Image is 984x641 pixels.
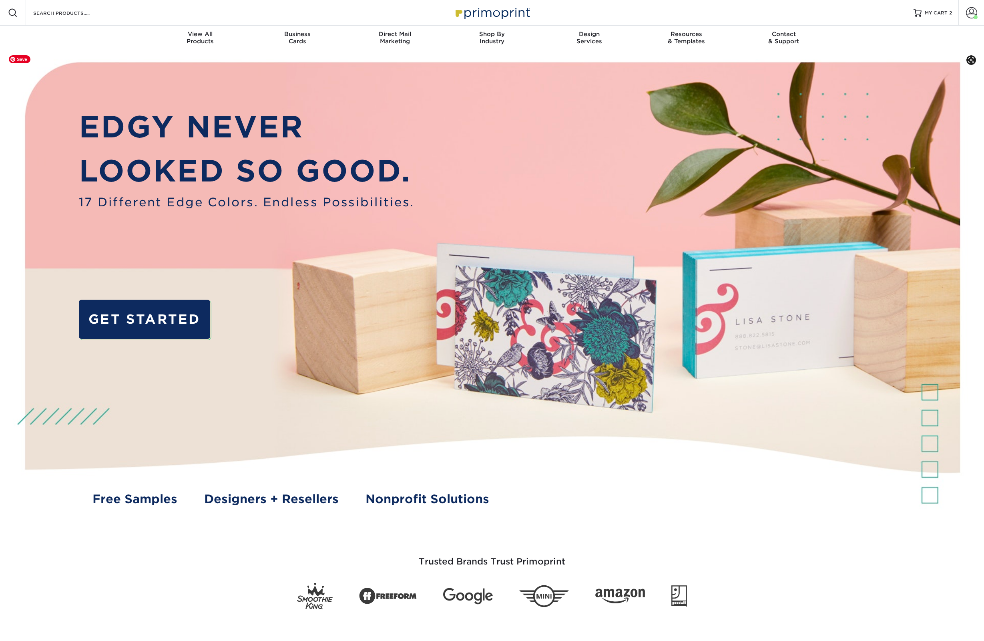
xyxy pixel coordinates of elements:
img: Freeform [359,583,417,609]
iframe: Google Customer Reviews [2,617,68,638]
a: Nonprofit Solutions [365,490,489,508]
a: Shop ByIndustry [444,26,541,51]
div: Services [540,30,638,45]
a: Direct MailMarketing [346,26,444,51]
img: Smoothie King [297,583,333,609]
span: Design [540,30,638,38]
div: Cards [249,30,346,45]
div: Products [152,30,249,45]
div: & Templates [638,30,735,45]
span: Resources [638,30,735,38]
a: BusinessCards [249,26,346,51]
img: Goodwill [671,585,687,607]
span: 2 [949,10,952,16]
a: Resources& Templates [638,26,735,51]
input: SEARCH PRODUCTS..... [32,8,110,18]
a: View AllProducts [152,26,249,51]
img: Primoprint [452,4,532,21]
div: Industry [444,30,541,45]
a: Designers + Resellers [204,490,339,508]
p: LOOKED SO GOOD. [79,149,414,194]
img: Mini [519,585,569,607]
h3: Trusted Brands Trust Primoprint [258,537,726,576]
span: Business [249,30,346,38]
a: Free Samples [92,490,177,508]
p: EDGY NEVER [79,105,414,149]
span: MY CART [925,10,948,16]
span: Save [9,55,30,63]
a: DesignServices [540,26,638,51]
a: GET STARTED [79,300,210,339]
img: Google [443,588,493,604]
a: Contact& Support [735,26,832,51]
span: Contact [735,30,832,38]
span: Shop By [444,30,541,38]
span: View All [152,30,249,38]
img: Amazon [595,589,645,604]
div: Marketing [346,30,444,45]
div: & Support [735,30,832,45]
span: 17 Different Edge Colors. Endless Possibilities. [79,194,414,211]
span: Direct Mail [346,30,444,38]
